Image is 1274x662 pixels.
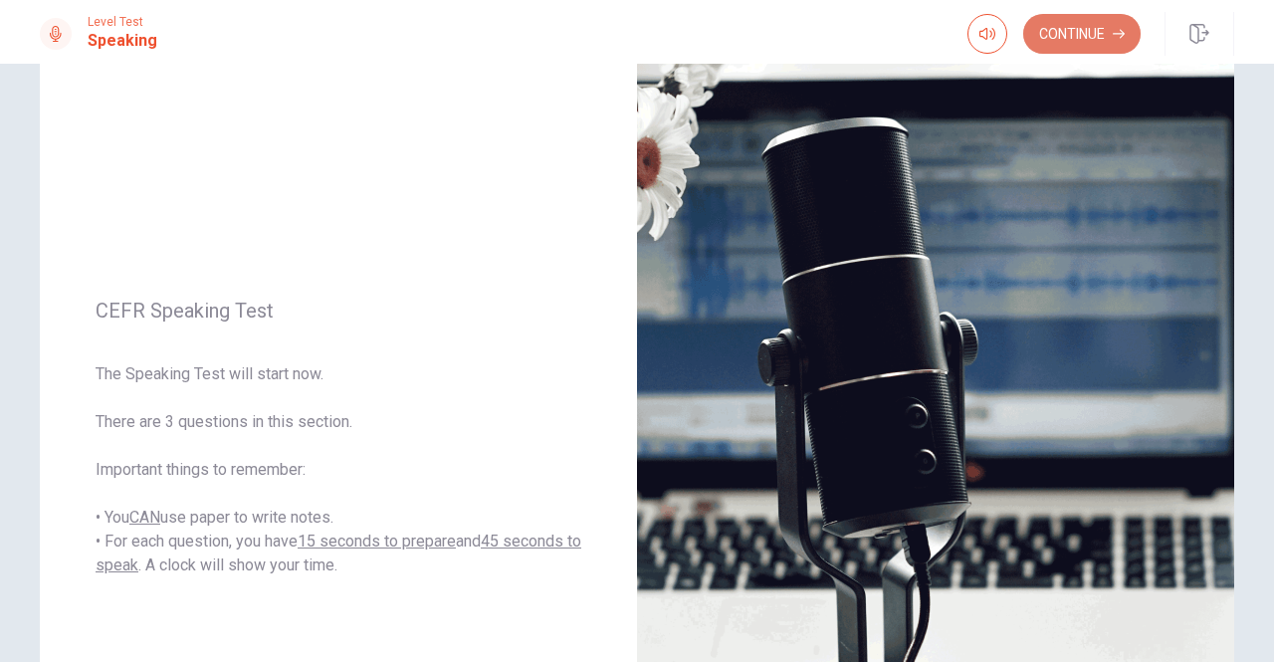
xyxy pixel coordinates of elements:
span: The Speaking Test will start now. There are 3 questions in this section. Important things to reme... [96,362,581,577]
span: Level Test [88,15,157,29]
u: CAN [129,508,160,527]
u: 15 seconds to prepare [298,532,456,551]
span: CEFR Speaking Test [96,299,581,323]
h1: Speaking [88,29,157,53]
button: Continue [1023,14,1141,54]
